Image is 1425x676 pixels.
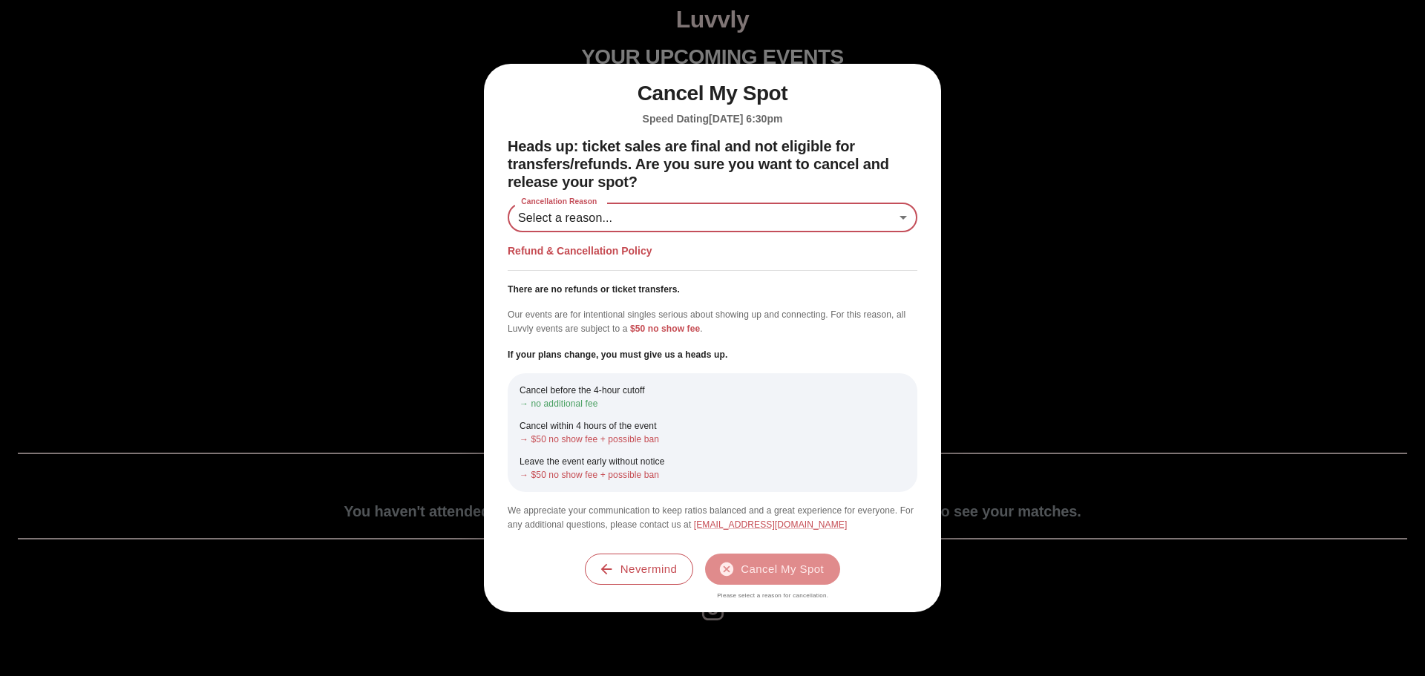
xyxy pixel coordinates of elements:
p: Cancel within 4 hours of the event [520,419,905,433]
a: [EMAIL_ADDRESS][DOMAIN_NAME] [694,519,848,530]
div: Select a reason... [508,203,917,232]
label: Cancellation Reason [514,197,605,208]
p: → $50 no show fee + possible ban [520,433,905,446]
h1: Cancel My Spot [508,82,917,106]
p: If your plans change, you must give us a heads up. [508,348,917,361]
button: Nevermind [585,554,693,585]
span: $50 no show fee [630,324,700,334]
h5: Refund & Cancellation Policy [508,244,917,258]
p: Our events are for intentional singles serious about showing up and connecting. For this reason, ... [508,308,917,336]
p: There are no refunds or ticket transfers. [508,283,917,296]
p: Cancel before the 4-hour cutoff [520,384,905,397]
p: Leave the event early without notice [520,455,905,468]
p: We appreciate your communication to keep ratios balanced and a great experience for everyone. For... [508,504,917,532]
h2: Heads up: ticket sales are final and not eligible for transfers/refunds. Are you sure you want to... [508,137,917,191]
h5: Speed Dating [DATE] 6:30pm [508,112,917,126]
p: → no additional fee [520,397,905,410]
p: → $50 no show fee + possible ban [520,468,905,482]
span: Please select a reason for cancellation. [705,591,840,600]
